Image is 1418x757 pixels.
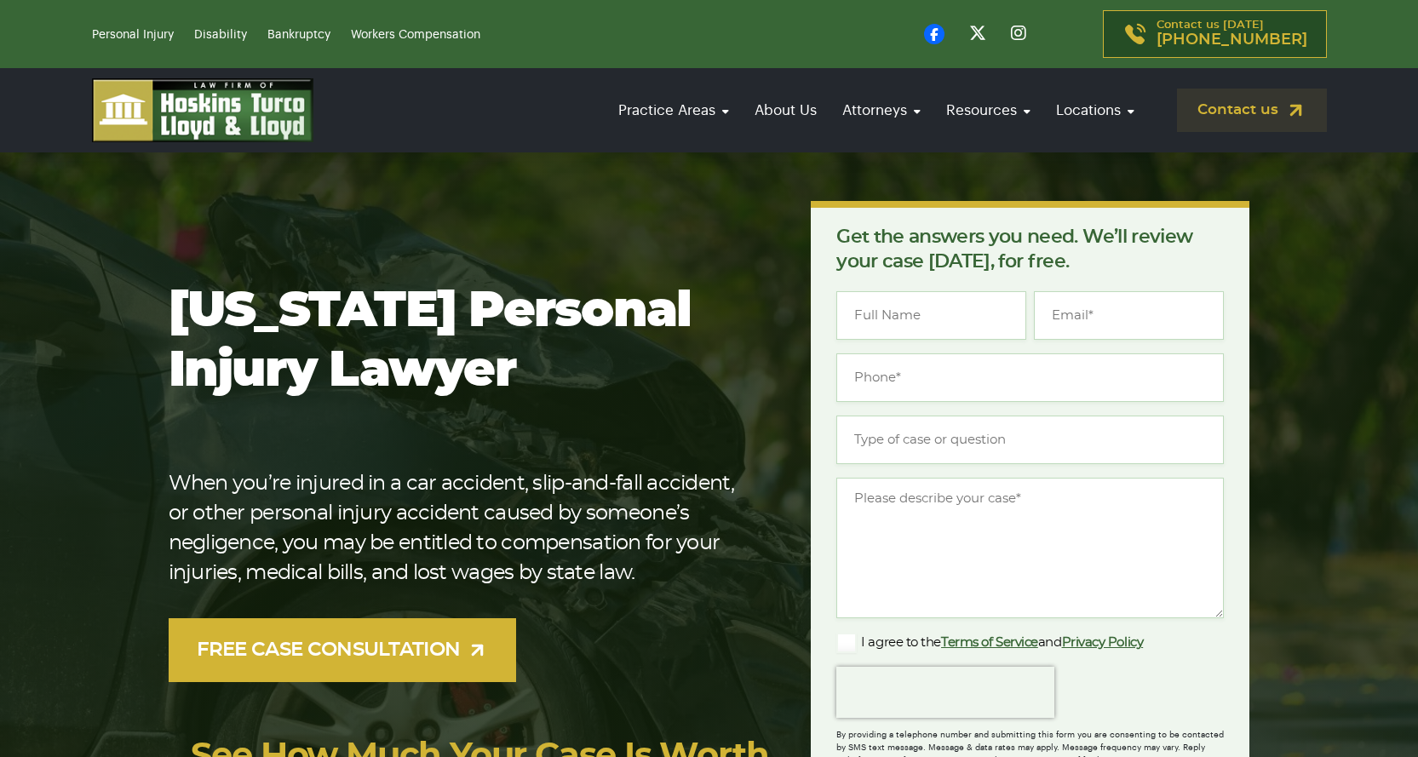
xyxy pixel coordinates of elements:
a: Locations [1048,86,1143,135]
p: When you’re injured in a car accident, slip-and-fall accident, or other personal injury accident ... [169,469,757,588]
a: Disability [194,29,247,41]
a: Practice Areas [610,86,738,135]
a: Personal Injury [92,29,174,41]
a: Terms of Service [941,636,1038,649]
input: Type of case or question [836,416,1224,464]
h1: [US_STATE] Personal Injury Lawyer [169,282,757,401]
label: I agree to the and [836,633,1143,653]
a: Privacy Policy [1062,636,1144,649]
a: Bankruptcy [267,29,330,41]
p: Get the answers you need. We’ll review your case [DATE], for free. [836,225,1224,274]
span: [PHONE_NUMBER] [1157,32,1307,49]
a: Contact us [1177,89,1327,132]
p: Contact us [DATE] [1157,20,1307,49]
input: Email* [1034,291,1224,340]
img: logo [92,78,313,142]
a: FREE CASE CONSULTATION [169,618,517,682]
a: Resources [938,86,1039,135]
input: Phone* [836,353,1224,402]
a: Attorneys [834,86,929,135]
iframe: reCAPTCHA [836,667,1054,718]
img: arrow-up-right-light.svg [467,639,488,661]
a: About Us [746,86,825,135]
input: Full Name [836,291,1026,340]
a: Contact us [DATE][PHONE_NUMBER] [1103,10,1327,58]
a: Workers Compensation [351,29,480,41]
